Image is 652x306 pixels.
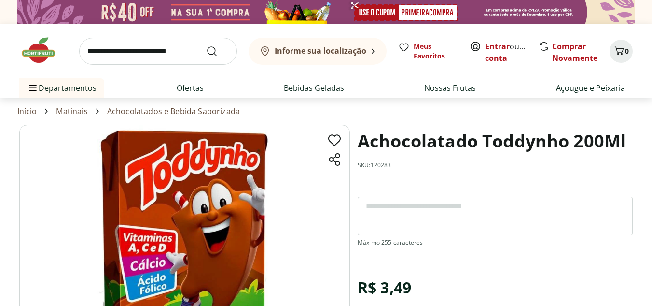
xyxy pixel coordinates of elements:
span: 0 [625,46,629,56]
button: Menu [27,76,39,100]
img: Hortifruti [19,36,68,65]
a: Açougue e Peixaria [556,82,625,94]
a: Matinais [56,107,87,116]
a: Início [17,107,37,116]
button: Submit Search [206,45,229,57]
div: R$ 3,49 [358,274,411,301]
button: Carrinho [610,40,633,63]
a: Comprar Novamente [552,41,597,63]
button: Informe sua localização [249,38,387,65]
a: Meus Favoritos [398,42,458,61]
input: search [79,38,237,65]
b: Informe sua localização [275,45,366,56]
a: Achocolatados e Bebida Saborizada [107,107,240,116]
a: Bebidas Geladas [284,82,344,94]
a: Ofertas [177,82,204,94]
span: ou [485,41,528,64]
span: Meus Favoritos [414,42,458,61]
h1: Achocolatado Toddynho 200Ml [358,125,626,158]
a: Entrar [485,41,510,52]
p: SKU: 120283 [358,161,391,169]
a: Criar conta [485,41,538,63]
span: Departamentos [27,76,97,100]
a: Nossas Frutas [424,82,476,94]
